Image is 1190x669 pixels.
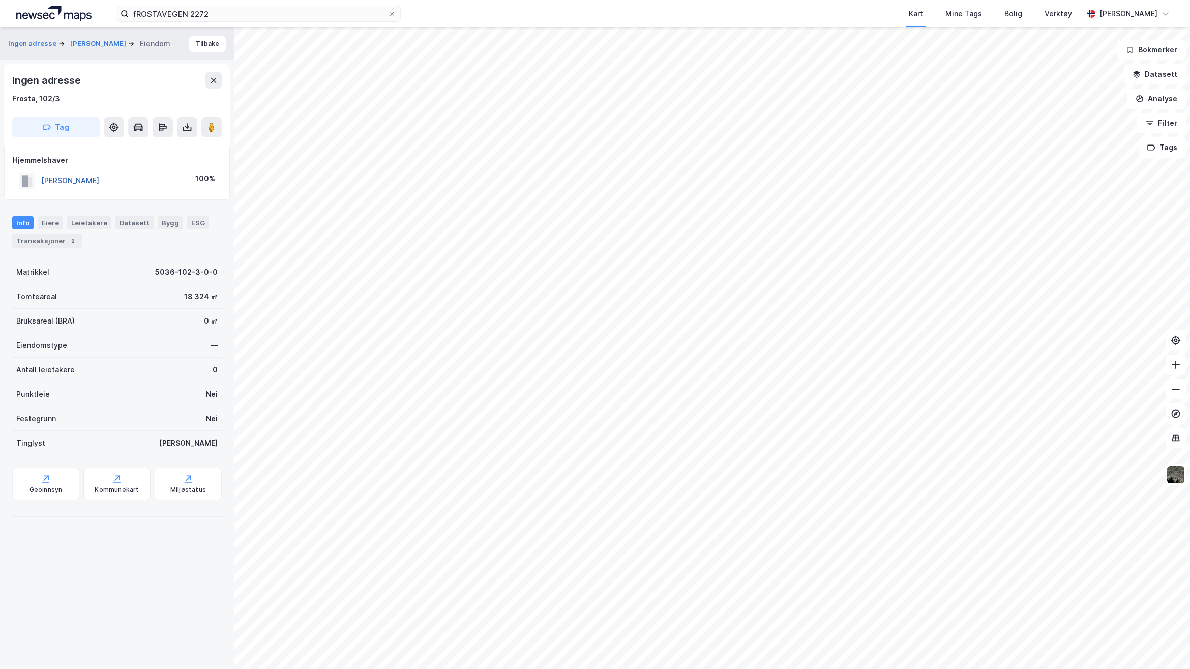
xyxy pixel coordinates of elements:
[170,486,206,494] div: Miljøstatus
[155,266,218,278] div: 5036-102-3-0-0
[12,216,34,229] div: Info
[16,388,50,400] div: Punktleie
[16,315,75,327] div: Bruksareal (BRA)
[1127,89,1186,109] button: Analyse
[1139,620,1190,669] iframe: Chat Widget
[211,339,218,352] div: —
[68,236,78,246] div: 2
[206,388,218,400] div: Nei
[159,437,218,449] div: [PERSON_NAME]
[16,6,92,21] img: logo.a4113a55bc3d86da70a041830d287a7e.svg
[16,339,67,352] div: Eiendomstype
[158,216,183,229] div: Bygg
[140,38,170,50] div: Eiendom
[213,364,218,376] div: 0
[1137,113,1186,133] button: Filter
[1124,64,1186,84] button: Datasett
[1045,8,1072,20] div: Verktøy
[16,437,45,449] div: Tinglyst
[12,234,82,248] div: Transaksjoner
[12,117,100,137] button: Tag
[8,39,58,49] button: Ingen adresse
[67,216,111,229] div: Leietakere
[1117,40,1186,60] button: Bokmerker
[16,290,57,303] div: Tomteareal
[115,216,154,229] div: Datasett
[29,486,63,494] div: Geoinnsyn
[16,266,49,278] div: Matrikkel
[12,93,60,105] div: Frosta, 102/3
[909,8,923,20] div: Kart
[38,216,63,229] div: Eiere
[189,36,226,52] button: Tilbake
[1139,137,1186,158] button: Tags
[1166,465,1185,484] img: 9k=
[187,216,209,229] div: ESG
[70,39,128,49] button: [PERSON_NAME]
[206,413,218,425] div: Nei
[1099,8,1157,20] div: [PERSON_NAME]
[12,72,82,89] div: Ingen adresse
[184,290,218,303] div: 18 324 ㎡
[16,413,56,425] div: Festegrunn
[13,154,221,166] div: Hjemmelshaver
[1004,8,1022,20] div: Bolig
[195,172,215,185] div: 100%
[204,315,218,327] div: 0 ㎡
[95,486,139,494] div: Kommunekart
[945,8,982,20] div: Mine Tags
[129,6,388,21] input: Søk på adresse, matrikkel, gårdeiere, leietakere eller personer
[1139,620,1190,669] div: Kontrollprogram for chat
[16,364,75,376] div: Antall leietakere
